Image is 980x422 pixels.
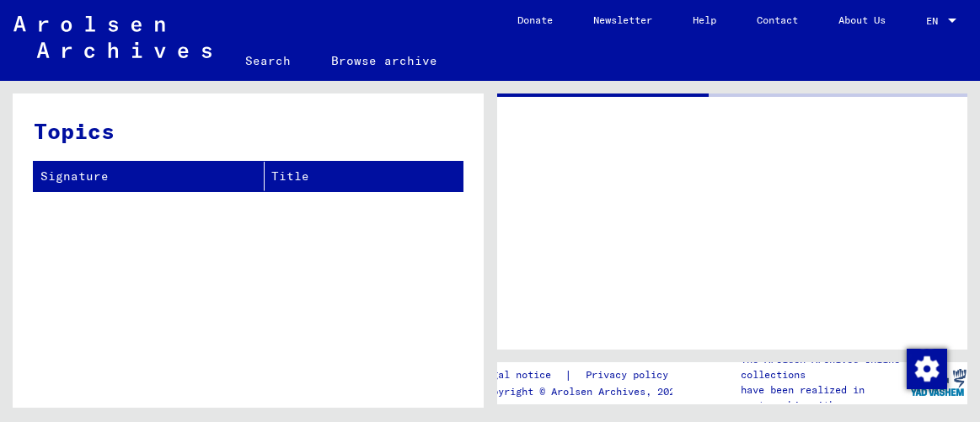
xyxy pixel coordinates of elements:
[311,40,458,81] a: Browse archive
[926,15,945,27] span: EN
[741,382,908,413] p: have been realized in partnership with
[480,366,688,384] div: |
[741,352,908,382] p: The Arolsen Archives online collections
[480,366,565,384] a: Legal notice
[907,349,947,389] img: Change consent
[572,366,688,384] a: Privacy policy
[480,384,688,399] p: Copyright © Arolsen Archives, 2021
[225,40,311,81] a: Search
[34,162,265,191] th: Signature
[34,115,462,147] h3: Topics
[13,16,212,58] img: Arolsen_neg.svg
[265,162,462,191] th: Title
